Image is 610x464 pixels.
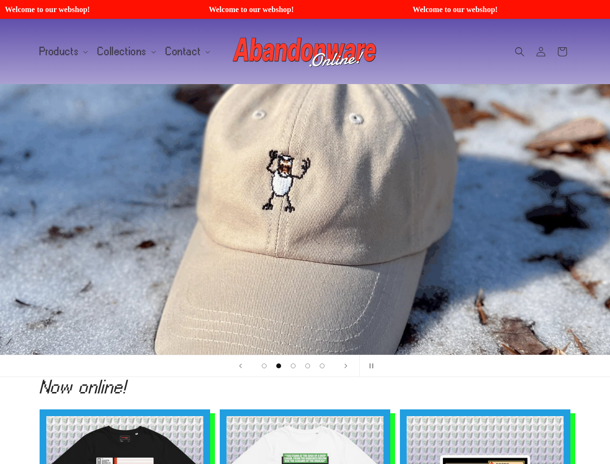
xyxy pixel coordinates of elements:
button: Previous slide [230,355,251,377]
span: Welcome to our webshop! [411,5,603,14]
a: Abandonware [229,29,381,74]
button: Load slide 3 of 5 [286,359,300,373]
span: Products [40,47,79,56]
span: Welcome to our webshop! [4,5,195,14]
button: Pause slideshow [359,355,381,377]
button: Next slide [335,355,356,377]
span: Welcome to our webshop! [208,5,399,14]
summary: Collections [92,42,160,62]
img: Abandonware [233,32,378,71]
button: Load slide 1 of 5 [257,359,271,373]
button: Load slide 4 of 5 [300,359,315,373]
span: Contact [166,47,201,56]
summary: Contact [160,42,214,62]
span: Collections [98,47,147,56]
summary: Search [509,41,530,62]
summary: Products [34,42,92,62]
button: Load slide 5 of 5 [315,359,329,373]
h2: Now online! [40,379,571,394]
button: Load slide 2 of 5 [271,359,286,373]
